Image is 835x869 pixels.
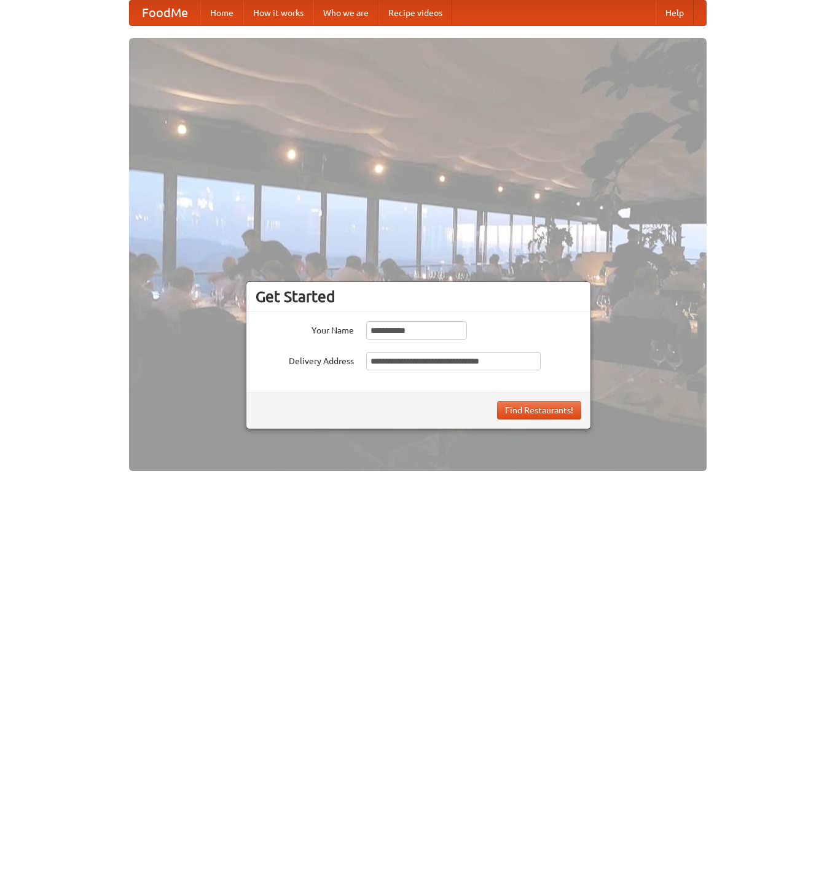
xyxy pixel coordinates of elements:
a: How it works [243,1,313,25]
h3: Get Started [256,287,581,306]
label: Delivery Address [256,352,354,367]
a: Home [200,1,243,25]
label: Your Name [256,321,354,337]
button: Find Restaurants! [497,401,581,419]
a: Help [656,1,694,25]
a: Recipe videos [378,1,452,25]
a: FoodMe [130,1,200,25]
a: Who we are [313,1,378,25]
